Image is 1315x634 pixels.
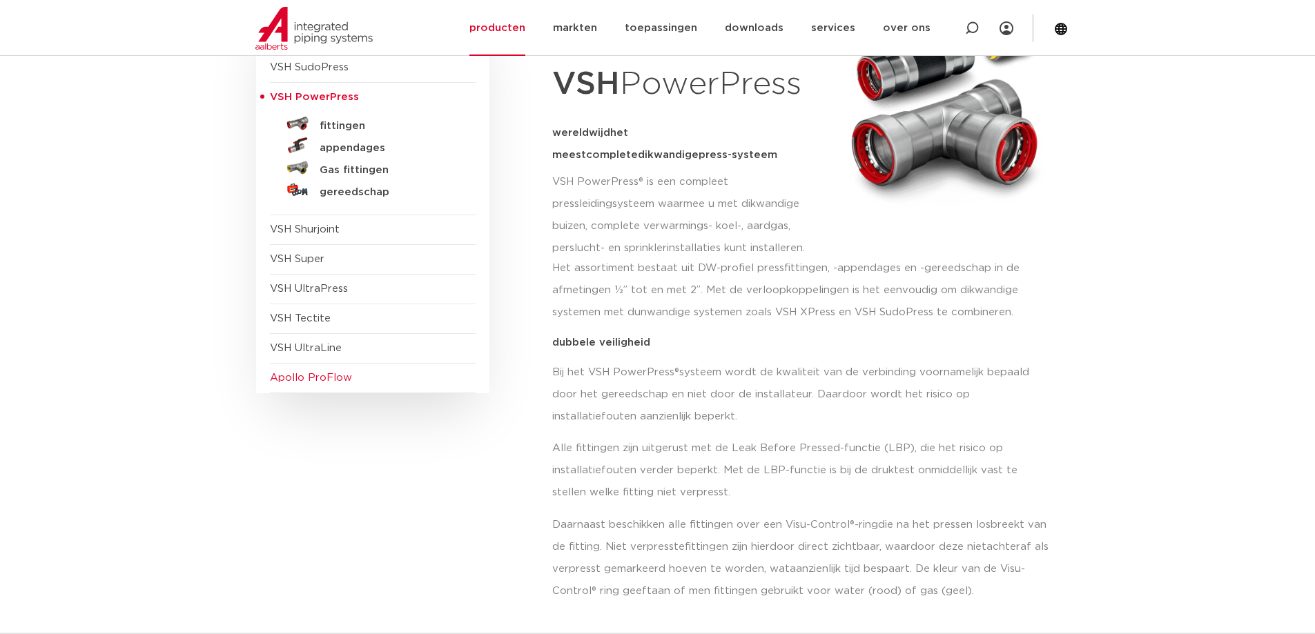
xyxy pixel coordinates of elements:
[552,437,1051,504] p: Alle fittingen zijn uitgerust met de Leak Before Pressed-functie (LBP), die het risico op install...
[699,150,777,160] span: press-systeem
[320,120,456,132] h5: fittingen
[270,313,331,324] a: VSH Tectite
[552,337,1051,348] p: dubbele veiligheid
[552,367,674,377] span: Bij het VSH PowerPress
[552,128,628,160] span: het meest
[270,179,476,201] a: gereedschap
[270,373,352,383] a: Apollo ProFlow
[552,564,1025,596] span: aanzienlijk tijd bespaart. De kleur van de Visu-Control® ring geeft
[270,254,324,264] a: VSH Super
[552,171,811,259] p: VSH PowerPress® is een compleet pressleidingsysteem waarmee u met dikwandige buizen, complete ver...
[685,542,986,552] span: fittingen zijn hierdoor direct zichtbaar, waardoor deze niet
[552,68,620,100] strong: VSH
[552,519,1046,552] span: die na het pressen losbreekt van de fitting. Niet verpresste
[270,284,348,294] a: VSH UltraPress
[320,164,456,177] h5: Gas fittingen
[552,542,1049,574] span: achteraf als verpresst gemarkeerd hoeven te worden, wat
[320,142,456,155] h5: appendages
[652,586,974,596] span: aan of men fittingen gebruikt voor water (rood) of gas (geel).
[270,62,349,72] a: VSH SudoPress
[552,367,1029,422] span: systeem wordt de kwaliteit van de verbinding voornamelijk bepaald door het gereedschap en niet do...
[638,150,699,160] span: dikwandige
[270,135,476,157] a: appendages
[552,58,811,111] h1: PowerPress
[270,92,359,102] span: VSH PowerPress
[270,112,476,135] a: fittingen
[320,186,456,199] h5: gereedschap
[552,257,1051,324] p: Het assortiment bestaat uit DW-profiel pressfittingen, -appendages en -gereedschap in de afmeting...
[586,150,638,160] span: complete
[270,224,340,235] a: VSH Shurjoint
[552,128,610,138] span: wereldwijd
[270,343,342,353] a: VSH UltraLine
[270,157,476,179] a: Gas fittingen
[674,367,679,377] span: ®
[552,519,878,530] span: Daarnaast beschikken alle fittingen over een Visu-Control®-ring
